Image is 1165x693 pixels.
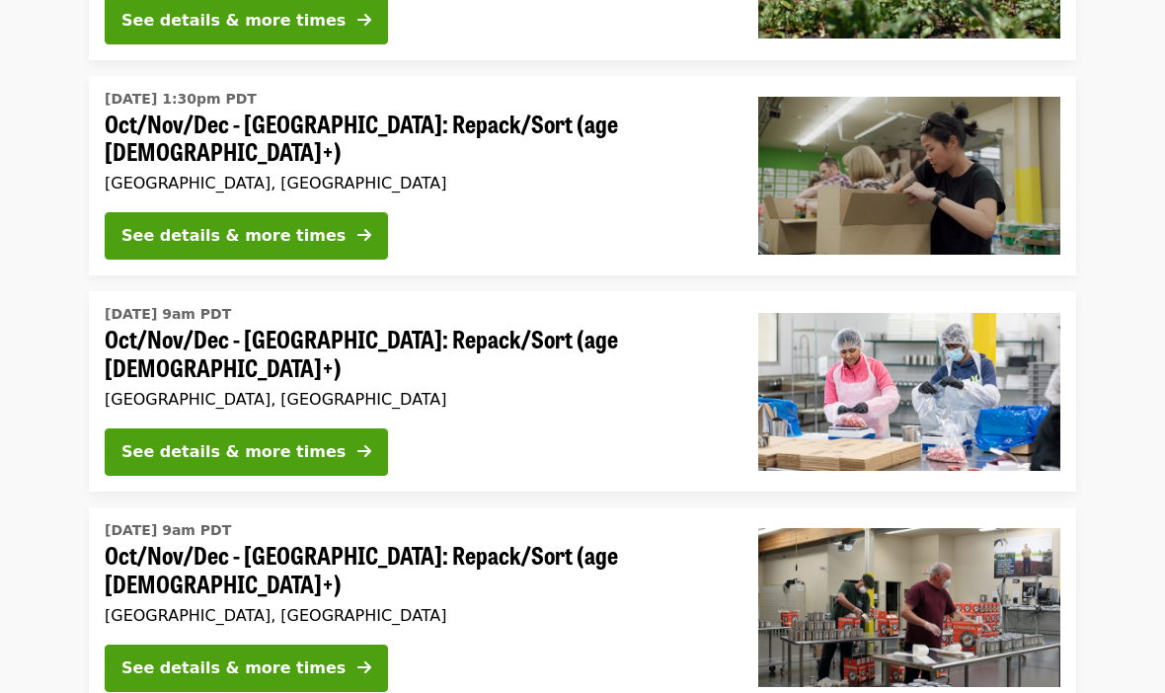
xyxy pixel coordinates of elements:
i: arrow-right icon [357,11,371,30]
div: See details & more times [121,9,346,33]
img: Oct/Nov/Dec - Portland: Repack/Sort (age 8+) organized by Oregon Food Bank [758,97,1060,255]
i: arrow-right icon [357,226,371,245]
span: Oct/Nov/Dec - [GEOGRAPHIC_DATA]: Repack/Sort (age [DEMOGRAPHIC_DATA]+) [105,541,727,598]
button: See details & more times [105,212,388,260]
button: See details & more times [105,645,388,692]
span: Oct/Nov/Dec - [GEOGRAPHIC_DATA]: Repack/Sort (age [DEMOGRAPHIC_DATA]+) [105,110,727,167]
a: See details for "Oct/Nov/Dec - Portland: Repack/Sort (age 8+)" [89,76,1076,276]
span: Oct/Nov/Dec - [GEOGRAPHIC_DATA]: Repack/Sort (age [DEMOGRAPHIC_DATA]+) [105,325,727,382]
a: See details for "Oct/Nov/Dec - Beaverton: Repack/Sort (age 10+)" [89,291,1076,492]
i: arrow-right icon [357,658,371,677]
div: [GEOGRAPHIC_DATA], [GEOGRAPHIC_DATA] [105,606,727,625]
time: [DATE] 9am PDT [105,304,231,325]
div: [GEOGRAPHIC_DATA], [GEOGRAPHIC_DATA] [105,174,727,192]
div: [GEOGRAPHIC_DATA], [GEOGRAPHIC_DATA] [105,390,727,409]
time: [DATE] 9am PDT [105,520,231,541]
img: Oct/Nov/Dec - Beaverton: Repack/Sort (age 10+) organized by Oregon Food Bank [758,313,1060,471]
div: See details & more times [121,440,346,464]
time: [DATE] 1:30pm PDT [105,89,257,110]
img: Oct/Nov/Dec - Portland: Repack/Sort (age 16+) organized by Oregon Food Bank [758,528,1060,686]
button: See details & more times [105,428,388,476]
i: arrow-right icon [357,442,371,461]
div: See details & more times [121,656,346,680]
div: See details & more times [121,224,346,248]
